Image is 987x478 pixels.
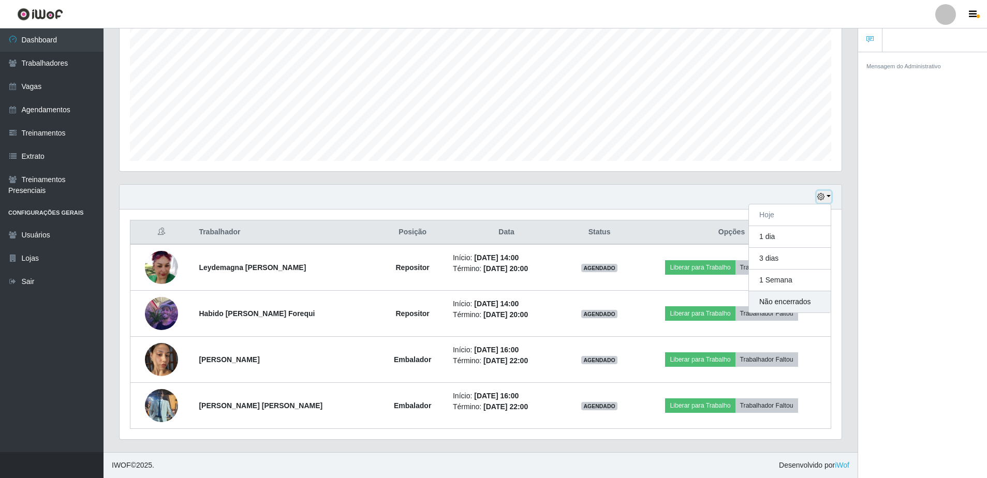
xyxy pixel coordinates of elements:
strong: Embalador [394,355,431,364]
li: Término: [453,401,560,412]
button: Trabalhador Faltou [735,352,798,367]
li: Término: [453,355,560,366]
time: [DATE] 14:00 [474,300,519,308]
strong: [PERSON_NAME] [199,355,259,364]
button: 1 Semana [749,270,831,291]
span: AGENDADO [581,356,617,364]
time: [DATE] 16:00 [474,392,519,400]
button: Liberar para Trabalho [665,260,735,275]
th: Data [447,220,566,245]
th: Trabalhador [193,220,378,245]
small: Mensagem do Administrativo [866,63,941,69]
img: CoreUI Logo [17,8,63,21]
time: [DATE] 14:00 [474,253,519,262]
button: 3 dias [749,248,831,270]
button: Liberar para Trabalho [665,306,735,321]
span: AGENDADO [581,310,617,318]
button: 1 dia [749,226,831,248]
span: AGENDADO [581,264,617,272]
li: Início: [453,298,560,309]
button: Trabalhador Faltou [735,260,798,275]
img: 1754944379156.jpeg [145,251,178,284]
strong: Repositor [395,309,429,318]
li: Término: [453,309,560,320]
button: Não encerrados [749,291,831,312]
strong: Habido [PERSON_NAME] Forequi [199,309,315,318]
time: [DATE] 16:00 [474,346,519,354]
time: [DATE] 22:00 [483,356,528,365]
img: 1755521550319.jpeg [145,291,178,335]
button: Trabalhador Faltou [735,398,798,413]
strong: [PERSON_NAME] [PERSON_NAME] [199,401,322,410]
time: [DATE] 22:00 [483,402,528,411]
span: AGENDADO [581,402,617,410]
button: Hoje [749,204,831,226]
li: Início: [453,252,560,263]
li: Início: [453,345,560,355]
strong: Embalador [394,401,431,410]
time: [DATE] 20:00 [483,310,528,319]
time: [DATE] 20:00 [483,264,528,273]
th: Status [566,220,632,245]
th: Posição [378,220,447,245]
span: Desenvolvido por [779,460,849,471]
img: 1758043965671.jpeg [145,337,178,381]
th: Opções [632,220,831,245]
li: Início: [453,391,560,401]
img: 1758823754399.jpeg [145,389,178,422]
span: © 2025 . [112,460,154,471]
button: Liberar para Trabalho [665,398,735,413]
button: Trabalhador Faltou [735,306,798,321]
span: IWOF [112,461,131,469]
strong: Leydemagna [PERSON_NAME] [199,263,306,272]
button: Liberar para Trabalho [665,352,735,367]
a: iWof [835,461,849,469]
strong: Repositor [395,263,429,272]
li: Término: [453,263,560,274]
